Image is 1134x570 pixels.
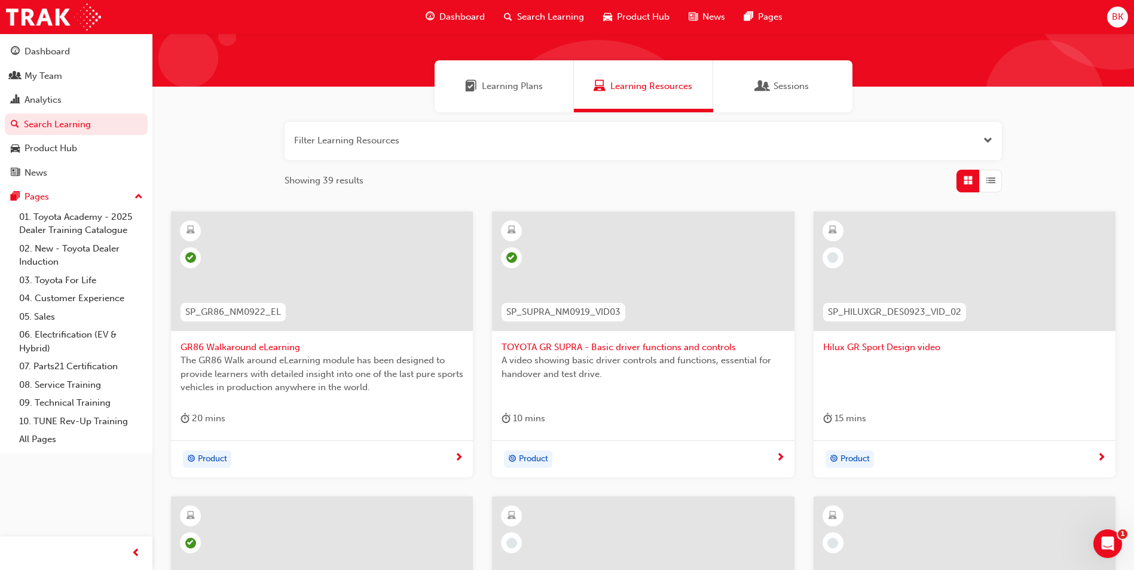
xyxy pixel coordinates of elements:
span: learningResourceType_ELEARNING-icon [508,508,516,524]
span: Showing 39 results [285,174,363,188]
span: Sessions [774,79,809,93]
span: Learning Resources [610,79,692,93]
span: SP_SUPRA_NM0919_VID03 [506,305,621,319]
div: Product Hub [25,142,77,155]
span: target-icon [187,452,195,467]
a: Learning ResourcesLearning Resources [574,60,713,112]
iframe: Intercom live chat [1093,529,1122,558]
a: SP_SUPRA_NM0919_VID03TOYOTA GR SUPRA - Basic driver functions and controlsA video showing basic d... [492,212,794,478]
div: Analytics [25,93,62,107]
a: Analytics [5,89,148,111]
a: 08. Service Training [14,376,148,394]
div: Dashboard [25,45,70,59]
a: 01. Toyota Academy - 2025 Dealer Training Catalogue [14,208,148,240]
span: chart-icon [11,95,20,106]
a: news-iconNews [679,5,735,29]
button: Pages [5,186,148,208]
a: Dashboard [5,41,148,63]
div: Pages [25,190,49,204]
span: News [702,10,725,24]
span: people-icon [11,71,20,82]
a: 10. TUNE Rev-Up Training [14,412,148,431]
span: next-icon [776,453,785,464]
span: news-icon [689,10,698,24]
a: 04. Customer Experience [14,289,148,308]
span: SP_HILUXGR_DES0923_VID_02 [828,305,961,319]
a: SP_GR86_NM0922_ELGR86 Walkaround eLearningThe GR86 Walk around eLearning module has been designed... [171,212,473,478]
a: 09. Technical Training [14,394,148,412]
a: car-iconProduct Hub [594,5,679,29]
span: Open the filter [983,134,992,148]
span: guage-icon [426,10,435,24]
span: Hilux GR Sport Design video [823,341,1106,354]
span: List [986,174,995,188]
span: target-icon [830,452,838,467]
div: My Team [25,69,62,83]
span: Learning Resources [594,79,606,93]
span: learningResourceType_ELEARNING-icon [187,508,195,524]
span: GR86 Walkaround eLearning [181,341,463,354]
span: Product [198,452,227,466]
span: Learning Plans [482,79,543,93]
div: 15 mins [823,411,866,426]
span: Grid [964,174,973,188]
span: learningResourceType_ELEARNING-icon [187,223,195,238]
img: Trak [6,4,101,30]
a: 07. Parts21 Certification [14,357,148,376]
a: guage-iconDashboard [416,5,494,29]
span: next-icon [1097,453,1106,464]
span: prev-icon [132,546,140,561]
span: learningResourceType_ELEARNING-icon [829,223,837,238]
span: A video showing basic driver controls and functions, essential for handover and test drive. [502,354,784,381]
span: Sessions [757,79,769,93]
a: All Pages [14,430,148,449]
a: Learning PlansLearning Plans [435,60,574,112]
span: Search Learning [517,10,584,24]
span: Dashboard [439,10,485,24]
span: SP_GR86_NM0922_EL [185,305,281,319]
a: pages-iconPages [735,5,792,29]
span: learningRecordVerb_NONE-icon [506,538,517,548]
span: up-icon [135,189,143,205]
a: 05. Sales [14,308,148,326]
span: learningResourceType_ELEARNING-icon [508,223,516,238]
a: SessionsSessions [713,60,852,112]
a: 06. Electrification (EV & Hybrid) [14,326,148,357]
span: learningRecordVerb_COMPLETE-icon [506,252,517,263]
span: learningRecordVerb_NONE-icon [827,252,838,263]
a: My Team [5,65,148,87]
span: learningRecordVerb_COMPLETE-icon [185,538,196,548]
a: 02. New - Toyota Dealer Induction [14,240,148,271]
a: News [5,162,148,184]
a: Product Hub [5,137,148,160]
a: search-iconSearch Learning [494,5,594,29]
span: The GR86 Walk around eLearning module has been designed to provide learners with detailed insight... [181,354,463,394]
span: Product [519,452,548,466]
span: pages-icon [11,192,20,203]
span: news-icon [11,168,20,179]
div: 20 mins [181,411,225,426]
span: next-icon [454,453,463,464]
button: DashboardMy TeamAnalyticsSearch LearningProduct HubNews [5,38,148,186]
span: guage-icon [11,47,20,57]
span: duration-icon [502,411,511,426]
a: 03. Toyota For Life [14,271,148,290]
a: Search Learning [5,114,148,136]
span: Pages [758,10,783,24]
span: search-icon [504,10,512,24]
span: BK [1112,10,1123,24]
span: duration-icon [823,411,832,426]
span: Product Hub [617,10,670,24]
button: BK [1107,7,1128,27]
a: SP_HILUXGR_DES0923_VID_02Hilux GR Sport Design videoduration-icon 15 minstarget-iconProduct [814,212,1115,478]
span: Product [840,452,870,466]
span: TOYOTA GR SUPRA - Basic driver functions and controls [502,341,784,354]
span: learningResourceType_ELEARNING-icon [829,508,837,524]
div: 10 mins [502,411,545,426]
span: learningRecordVerb_NONE-icon [827,538,838,548]
div: News [25,166,47,180]
span: search-icon [11,119,19,130]
span: target-icon [508,452,516,467]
